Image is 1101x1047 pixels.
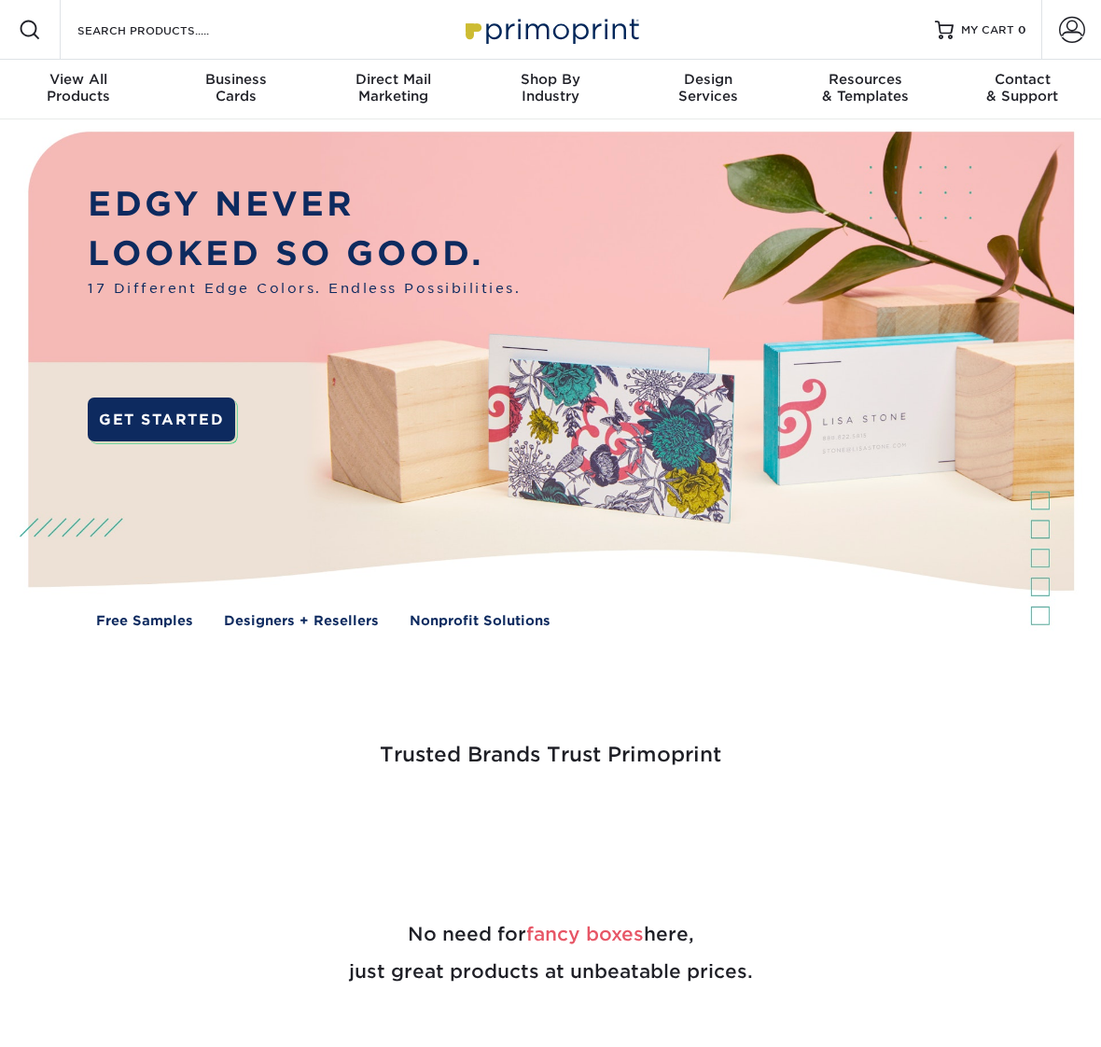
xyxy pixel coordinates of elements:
a: Contact& Support [943,60,1101,119]
span: Resources [787,71,944,88]
a: Designers + Resellers [224,610,379,630]
p: LOOKED SO GOOD. [88,229,521,278]
span: Shop By [472,71,630,88]
img: Freeform [246,816,247,817]
span: Direct Mail [314,71,472,88]
div: & Support [943,71,1101,105]
span: 0 [1018,23,1026,36]
a: Resources& Templates [787,60,944,119]
a: BusinessCards [158,60,315,119]
img: Goodwill [962,816,963,817]
a: Free Samples [96,610,193,630]
h3: Trusted Brands Trust Primoprint [14,698,1087,789]
a: Shop ByIndustry [472,60,630,119]
a: Direct MailMarketing [314,60,472,119]
span: Design [629,71,787,88]
img: Google [439,816,439,817]
h2: No need for here, just great products at unbeatable prices. [14,871,1087,1035]
a: DesignServices [629,60,787,119]
span: fancy boxes [526,923,644,945]
a: Nonprofit Solutions [410,610,550,630]
span: MY CART [961,22,1014,38]
span: 17 Different Edge Colors. Endless Possibilities. [88,278,521,298]
span: Contact [943,71,1101,88]
a: GET STARTED [88,398,234,441]
div: Marketing [314,71,472,105]
img: Primoprint [457,9,644,49]
div: Industry [472,71,630,105]
input: SEARCH PRODUCTS..... [76,19,258,41]
div: & Templates [787,71,944,105]
p: EDGY NEVER [88,179,521,229]
div: Cards [158,71,315,105]
img: Smoothie King [104,816,105,817]
span: Business [158,71,315,88]
img: Amazon [787,816,788,817]
img: Mini [613,816,614,817]
div: Services [629,71,787,105]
